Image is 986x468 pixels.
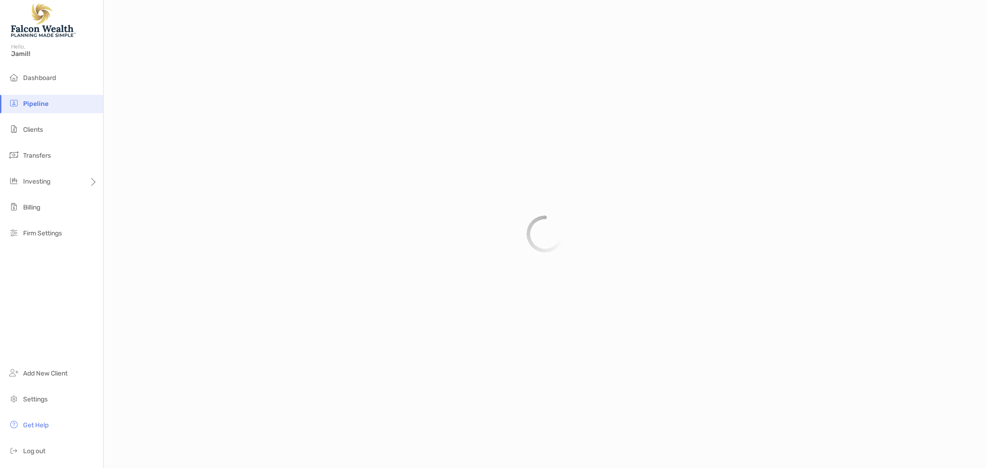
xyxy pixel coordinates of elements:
img: billing icon [8,201,19,212]
img: settings icon [8,393,19,404]
img: transfers icon [8,149,19,160]
span: Jamil! [11,50,98,58]
img: investing icon [8,175,19,186]
span: Settings [23,395,48,403]
span: Investing [23,178,50,185]
img: dashboard icon [8,72,19,83]
span: Pipeline [23,100,49,108]
span: Clients [23,126,43,134]
span: Transfers [23,152,51,160]
img: Falcon Wealth Planning Logo [11,4,76,37]
img: firm-settings icon [8,227,19,238]
span: Get Help [23,421,49,429]
img: clients icon [8,123,19,135]
span: Billing [23,203,40,211]
img: get-help icon [8,419,19,430]
span: Firm Settings [23,229,62,237]
span: Log out [23,447,45,455]
span: Add New Client [23,369,67,377]
img: pipeline icon [8,98,19,109]
span: Dashboard [23,74,56,82]
img: logout icon [8,445,19,456]
img: add_new_client icon [8,367,19,378]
